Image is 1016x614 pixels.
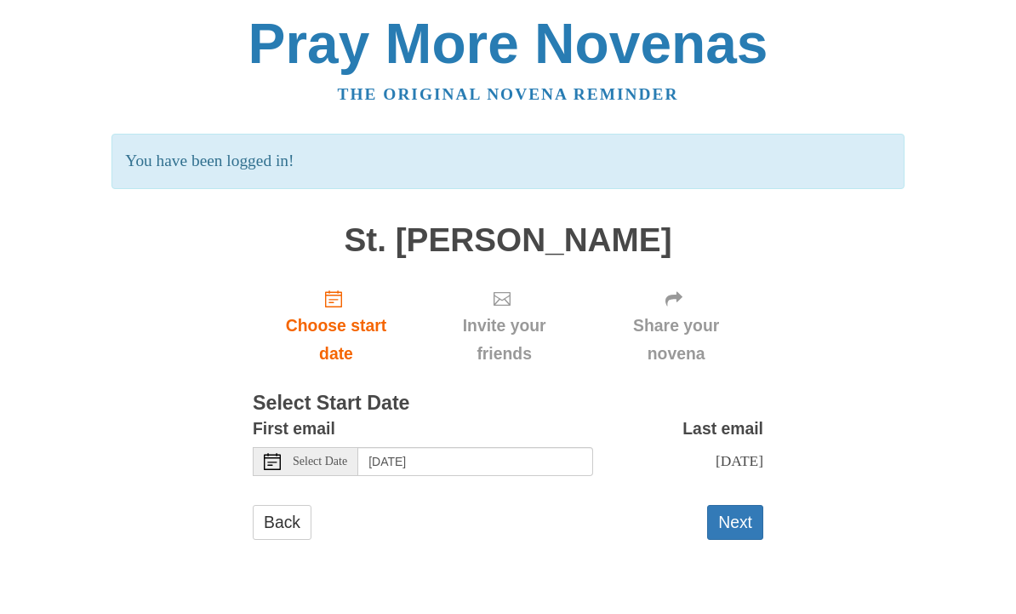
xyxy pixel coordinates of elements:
a: Choose start date [253,275,420,376]
span: Share your novena [606,312,746,368]
p: You have been logged in! [111,134,904,189]
div: Click "Next" to confirm your start date first. [589,275,763,376]
span: [DATE] [716,452,763,469]
span: Select Date [293,456,347,468]
div: Click "Next" to confirm your start date first. [420,275,589,376]
label: Last email [682,415,763,443]
a: Pray More Novenas [248,12,768,75]
label: First email [253,415,335,443]
a: The original novena reminder [338,85,679,103]
span: Choose start date [270,312,402,368]
button: Next [707,505,763,540]
h3: Select Start Date [253,393,763,415]
a: Back [253,505,311,540]
h1: St. [PERSON_NAME] [253,222,763,259]
span: Invite your friends [437,312,572,368]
